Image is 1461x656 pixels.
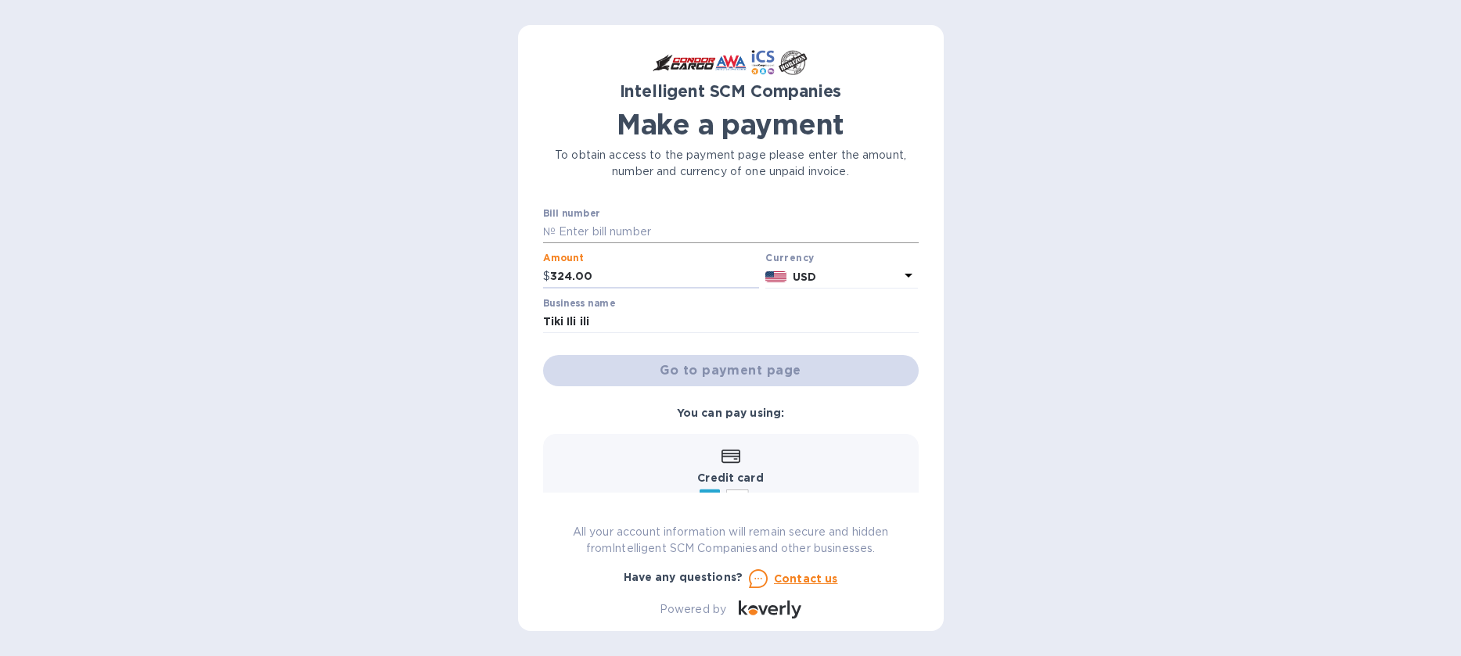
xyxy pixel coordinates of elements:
h1: Make a payment [543,108,919,141]
p: To obtain access to the payment page please enter the amount, number and currency of one unpaid i... [543,147,919,180]
b: Have any questions? [624,571,743,583]
p: $ [543,268,550,285]
input: Enter bill number [556,220,919,244]
label: Amount [543,254,583,263]
p: All your account information will remain secure and hidden from Intelligent SCM Companies and oth... [543,524,919,557]
label: Business name [543,299,615,308]
img: USD [765,271,786,282]
label: Bill number [543,209,599,218]
b: Currency [765,252,814,263]
b: USD [793,271,816,283]
b: Intelligent SCM Companies [620,81,842,101]
b: Credit card [697,471,763,484]
input: 0.00 [550,265,760,289]
p: № [543,224,556,240]
u: Contact us [774,572,838,585]
input: Enter business name [543,310,919,334]
p: Powered by [660,601,726,618]
b: You can pay using: [677,407,784,419]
